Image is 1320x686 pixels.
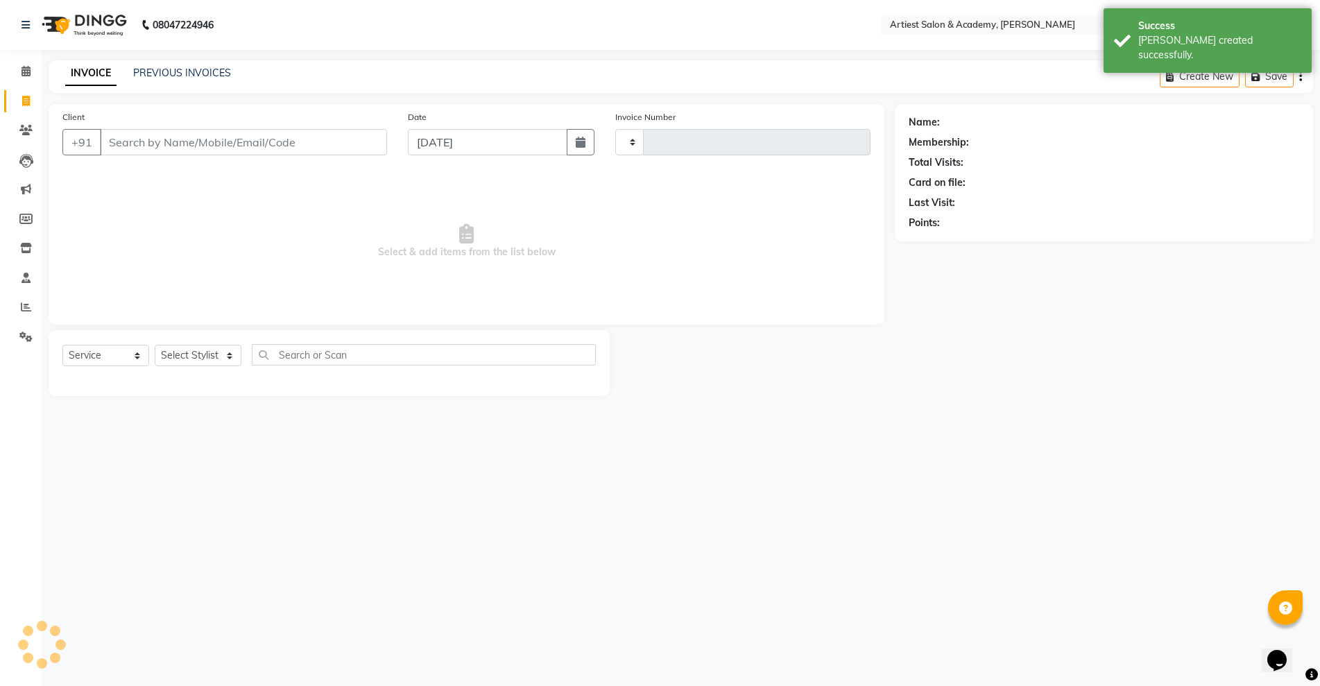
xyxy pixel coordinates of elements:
a: INVOICE [65,61,117,86]
div: Total Visits: [909,155,963,170]
span: Select & add items from the list below [62,172,871,311]
label: Invoice Number [615,111,676,123]
div: Success [1138,19,1301,33]
b: 08047224946 [153,6,214,44]
input: Search or Scan [252,344,596,366]
button: +91 [62,129,101,155]
label: Date [408,111,427,123]
a: PREVIOUS INVOICES [133,67,231,79]
button: Create New [1160,66,1240,87]
div: Last Visit: [909,196,955,210]
img: logo [35,6,130,44]
button: Save [1245,66,1294,87]
iframe: chat widget [1262,631,1306,672]
label: Client [62,111,85,123]
div: Points: [909,216,940,230]
div: Name: [909,115,940,130]
div: Membership: [909,135,969,150]
div: Card on file: [909,175,966,190]
input: Search by Name/Mobile/Email/Code [100,129,387,155]
div: Bill created successfully. [1138,33,1301,62]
